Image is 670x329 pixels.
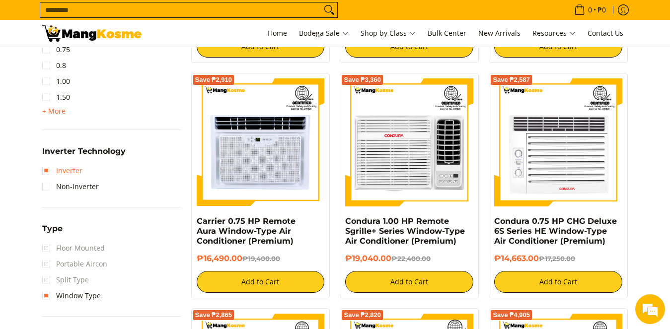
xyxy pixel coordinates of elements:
[42,147,126,155] span: Inverter Technology
[197,254,325,263] h6: ₱16,490.00
[345,78,473,206] img: condura-sgrille-series-window-type-remote-aircon-premium-full-view-mang-kosme
[197,216,296,246] a: Carrier 0.75 HP Remote Aura Window-Type Air Conditioner (Premium)
[42,240,105,256] span: Floor Mounted
[197,78,325,206] img: Carrier 0.75 HP Remote Aura Window-Type Air Conditioner (Premium)
[493,312,530,318] span: Save ₱4,905
[42,179,99,195] a: Non-Inverter
[493,77,530,83] span: Save ₱2,587
[299,27,349,40] span: Bodega Sale
[478,28,521,38] span: New Arrivals
[5,222,189,257] textarea: Type your message and hit 'Enter'
[151,20,628,47] nav: Main Menu
[42,89,70,105] a: 1.50
[42,225,63,240] summary: Open
[428,28,466,38] span: Bulk Center
[42,288,101,304] a: Window Type
[195,312,232,318] span: Save ₱2,865
[356,20,421,47] a: Shop by Class
[52,56,167,68] div: Chat with us now
[583,20,628,47] a: Contact Us
[423,20,471,47] a: Bulk Center
[42,42,70,58] a: 0.75
[294,20,354,47] a: Bodega Sale
[42,256,107,272] span: Portable Aircon
[42,272,89,288] span: Split Type
[197,271,325,293] button: Add to Cart
[391,255,431,263] del: ₱22,400.00
[344,77,381,83] span: Save ₱3,360
[539,255,575,263] del: ₱17,250.00
[42,25,142,42] img: Bodega Sale Aircon l Mang Kosme: Home Appliances Warehouse Sale
[473,20,525,47] a: New Arrivals
[42,107,66,115] span: + More
[345,254,473,263] h6: ₱19,040.00
[345,271,473,293] button: Add to Cart
[587,6,594,13] span: 0
[42,225,63,233] span: Type
[263,20,292,47] a: Home
[588,28,623,38] span: Contact Us
[527,20,581,47] a: Resources
[494,216,617,246] a: Condura 0.75 HP CHG Deluxe 6S Series HE Window-Type Air Conditioner (Premium)
[361,27,416,40] span: Shop by Class
[42,58,66,73] a: 0.8
[195,77,232,83] span: Save ₱2,910
[163,5,187,29] div: Minimize live chat window
[321,2,337,17] button: Search
[42,73,70,89] a: 1.00
[42,147,126,163] summary: Open
[242,255,280,263] del: ₱19,400.00
[494,271,622,293] button: Add to Cart
[58,100,137,200] span: We're online!
[494,78,622,206] img: Condura 0.75 HP CHG Deluxe 6S Series HE Window-Type Air Conditioner (Premium)
[532,27,576,40] span: Resources
[42,163,82,179] a: Inverter
[494,254,622,263] h6: ₱14,663.00
[268,28,287,38] span: Home
[596,6,607,13] span: ₱0
[571,4,609,15] span: •
[345,216,465,246] a: Condura 1.00 HP Remote Sgrille+ Series Window-Type Air Conditioner (Premium)
[42,105,66,117] summary: Open
[344,312,381,318] span: Save ₱2,820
